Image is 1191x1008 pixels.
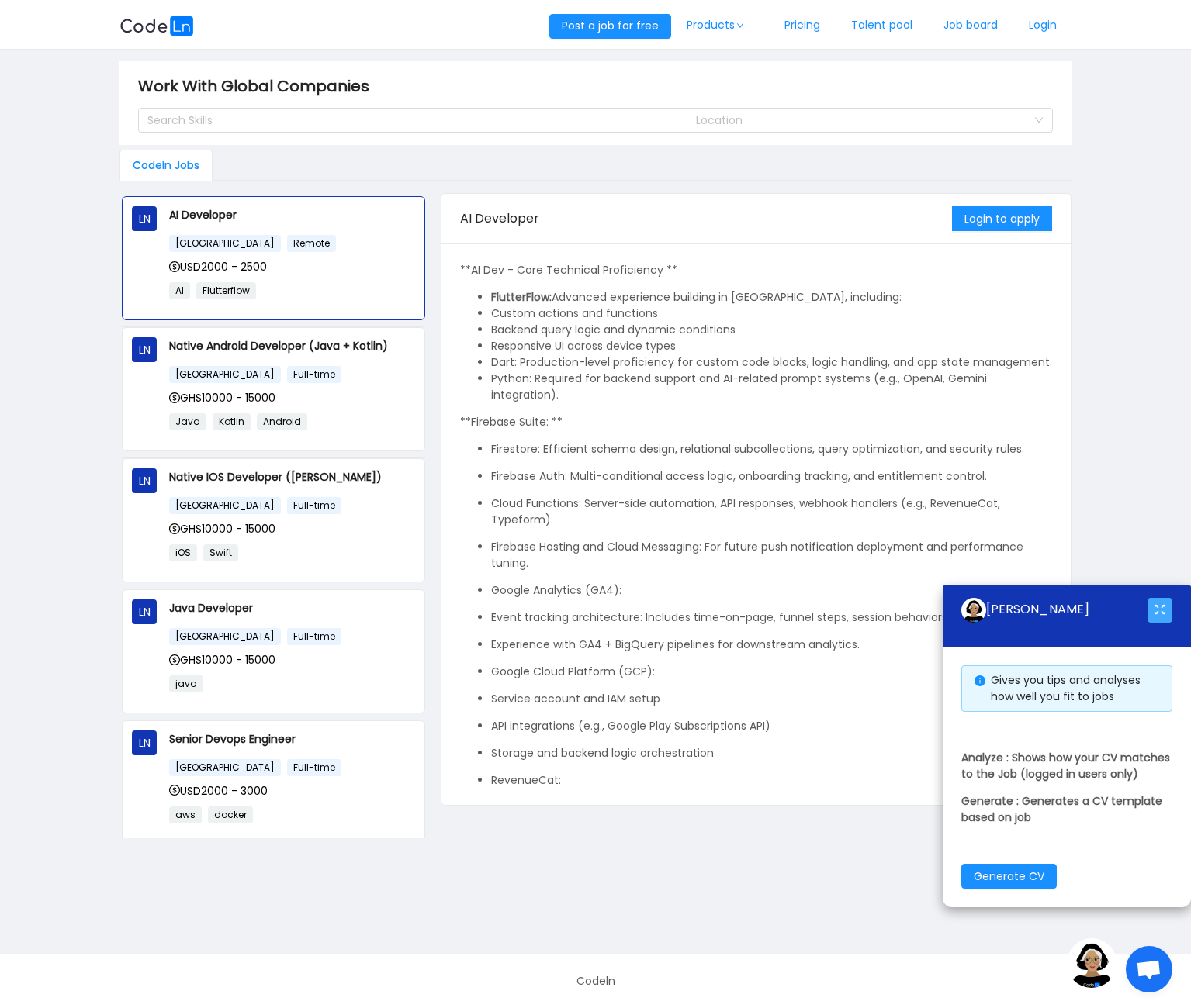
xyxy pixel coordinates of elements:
p: Cloud Functions: Server-side automation, API responses, webhook handlers (e.g., RevenueCat, Typef... [491,495,1052,528]
span: USD2000 - 3000 [169,783,268,799]
p: Native IOS Developer ([PERSON_NAME]) [169,468,415,485]
span: Full-time [287,366,341,383]
i: icon: down [1034,116,1044,126]
span: Work With Global Companies [138,74,379,98]
span: AI Developer [460,209,539,227]
li: Advanced experience building in [GEOGRAPHIC_DATA], including: [491,289,1052,306]
span: GHS10000 - 15000 [169,521,275,537]
p: Firebase Hosting and Cloud Messaging: For future push notification deployment and performance tun... [491,539,1052,571]
li: Backend query logic and dynamic conditions [491,322,1052,338]
p: Service account and IAM setup [491,691,1052,707]
span: [GEOGRAPHIC_DATA] [169,759,281,776]
i: icon: dollar [169,261,180,272]
p: Firebase Auth: Multi-conditional access logic, onboarding tracking, and entitlement control. [491,468,1052,485]
span: aws [169,806,202,823]
strong: FlutterFlow: [491,289,552,305]
p: RevenueCat: [491,772,1052,789]
i: icon: dollar [169,523,180,534]
p: Google Cloud Platform (GCP): [491,664,1052,680]
img: ground.ddcf5dcf.png [1067,938,1117,988]
li: Custom actions and functions [491,306,1052,322]
img: logobg.f302741d.svg [119,16,194,36]
a: Open chat [1126,946,1172,992]
span: GHS10000 - 15000 [169,390,275,406]
button: Generate CV [961,864,1057,889]
p: Experience with GA4 + BigQuery pipelines for downstream analytics. [491,637,1052,653]
span: Swift [203,544,238,561]
span: Java [169,413,206,430]
span: java [169,675,203,692]
span: Remote [287,235,336,252]
button: Login to apply [952,206,1052,231]
p: AI Developer [169,206,415,223]
p: **Firebase Suite: ** [460,414,1052,430]
a: Post a job for free [549,18,671,33]
span: Gives you tips and analyses how well you fit to jobs [991,672,1141,704]
span: Full-time [287,759,341,776]
i: icon: dollar [169,654,180,665]
span: [GEOGRAPHIC_DATA] [169,628,281,645]
span: Full-time [287,628,341,645]
div: Location [696,112,1027,128]
div: Search Skills [147,112,664,128]
button: Post a job for free [549,14,671,39]
span: GHS10000 - 15000 [169,652,275,668]
span: [GEOGRAPHIC_DATA] [169,235,281,252]
li: Python: Required for backend support and AI-related prompt systems (e.g., OpenAI, Gemini integrat... [491,371,1052,403]
span: [GEOGRAPHIC_DATA] [169,497,281,514]
div: [PERSON_NAME] [961,598,1148,623]
span: LN [139,730,151,755]
span: Kotlin [213,413,251,430]
p: Storage and backend logic orchestration [491,745,1052,761]
li: Dart: Production-level proficiency for custom code blocks, logic handling, and app state management. [491,354,1052,371]
p: Google Analytics (GA4): [491,582,1052,599]
div: Codeln Jobs [119,150,213,181]
i: icon: down [736,22,745,29]
span: iOS [169,544,197,561]
img: ground.ddcf5dcf.png [961,598,986,623]
p: Event tracking architecture: Includes time-on-page, funnel steps, session behaviors. [491,609,1052,626]
p: Senior Devops Engineer [169,730,415,747]
span: LN [139,468,151,493]
p: **AI Dev - Core Technical Proficiency ** [460,262,1052,278]
p: Java Developer [169,599,415,616]
i: icon: dollar [169,785,180,796]
span: LN [139,206,151,231]
p: Native Android Developer (Java + Kotlin) [169,337,415,354]
p: Firestore: Efficient schema design, relational subcollections, query optimization, and security r... [491,441,1052,457]
span: LN [139,337,151,362]
span: Flutterflow [196,282,256,299]
button: icon: fullscreen [1148,598,1172,623]
p: Generate : Generates a CV template based on job [961,793,1172,826]
i: icon: dollar [169,392,180,403]
span: docker [208,806,253,823]
span: Android [257,413,307,430]
span: LN [139,599,151,624]
li: Responsive UI across device types [491,338,1052,354]
p: API integrations (e.g., Google Play Subscriptions API) [491,718,1052,734]
span: USD2000 - 2500 [169,259,267,274]
span: Full-time [287,497,341,514]
span: AI [169,282,190,299]
span: [GEOGRAPHIC_DATA] [169,366,281,383]
i: icon: info-circle [975,675,985,686]
p: Analyze : Shows how your CV matches to the Job (logged in users only) [961,750,1172,782]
